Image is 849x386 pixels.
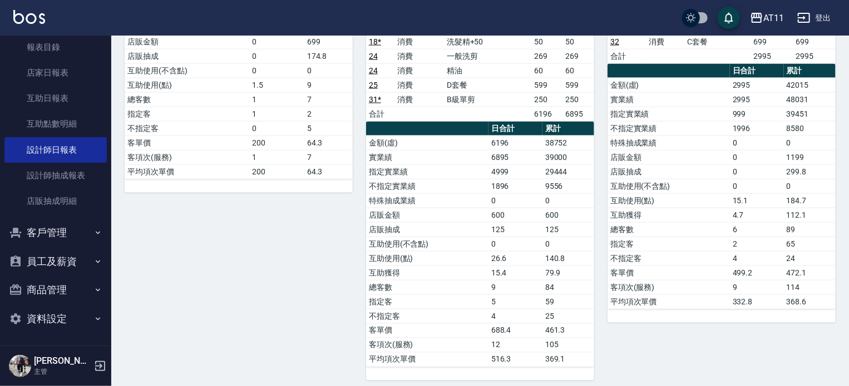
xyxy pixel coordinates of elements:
[249,136,304,150] td: 200
[304,136,353,150] td: 64.3
[366,294,488,309] td: 指定客
[366,150,488,164] td: 實業績
[488,352,542,367] td: 516.3
[608,64,836,309] table: a dense table
[608,222,730,237] td: 總客數
[249,121,304,136] td: 0
[542,309,594,323] td: 25
[125,78,249,92] td: 互助使用(點)
[784,208,836,222] td: 112.1
[366,323,488,338] td: 客單價
[4,275,107,304] button: 商品管理
[366,136,488,150] td: 金額(虛)
[542,193,594,208] td: 0
[366,280,488,294] td: 總客數
[784,136,836,150] td: 0
[610,37,619,46] a: 32
[366,208,488,222] td: 店販金額
[608,164,730,179] td: 店販抽成
[608,49,646,63] td: 合計
[394,63,444,78] td: 消費
[366,222,488,237] td: 店販抽成
[730,237,784,251] td: 2
[125,136,249,150] td: 客單價
[646,34,684,49] td: 消費
[304,107,353,121] td: 2
[784,222,836,237] td: 89
[249,34,304,49] td: 0
[608,237,730,251] td: 指定客
[730,164,784,179] td: 0
[608,121,730,136] td: 不指定實業績
[249,164,304,179] td: 200
[784,121,836,136] td: 8580
[730,78,784,92] td: 2995
[4,163,107,188] a: 設計師抽成報表
[542,136,594,150] td: 38752
[488,164,542,179] td: 4999
[366,309,488,323] td: 不指定客
[563,34,594,49] td: 50
[4,34,107,60] a: 報表目錄
[563,78,594,92] td: 599
[784,78,836,92] td: 42015
[608,208,730,222] td: 互助獲得
[369,52,378,61] a: 24
[608,251,730,265] td: 不指定客
[608,294,730,309] td: 平均項次單價
[304,121,353,136] td: 5
[730,136,784,150] td: 0
[784,164,836,179] td: 299.8
[4,304,107,333] button: 資料設定
[542,179,594,193] td: 9556
[542,208,594,222] td: 600
[730,251,784,265] td: 4
[531,78,562,92] td: 599
[304,92,353,107] td: 7
[730,265,784,280] td: 499.2
[542,265,594,280] td: 79.9
[304,164,353,179] td: 64.3
[125,49,249,63] td: 店販抽成
[4,111,107,137] a: 互助點數明細
[563,92,594,107] td: 250
[531,92,562,107] td: 250
[444,63,531,78] td: 精油
[488,136,542,150] td: 6196
[608,193,730,208] td: 互助使用(點)
[249,63,304,78] td: 0
[4,188,107,214] a: 店販抽成明細
[784,237,836,251] td: 65
[542,294,594,309] td: 59
[784,280,836,294] td: 114
[488,237,542,251] td: 0
[542,164,594,179] td: 29444
[718,7,740,29] button: save
[444,49,531,63] td: 一般洗剪
[784,64,836,78] th: 累計
[366,122,594,367] table: a dense table
[366,352,488,367] td: 平均項次單價
[488,193,542,208] td: 0
[125,150,249,164] td: 客項次(服務)
[563,63,594,78] td: 60
[542,280,594,294] td: 84
[542,323,594,338] td: 461.3
[784,294,836,309] td: 368.6
[4,86,107,111] a: 互助日報表
[125,34,249,49] td: 店販金額
[793,34,836,49] td: 699
[125,121,249,136] td: 不指定客
[608,265,730,280] td: 客單價
[793,8,836,28] button: 登出
[369,66,378,75] a: 24
[730,294,784,309] td: 332.8
[394,92,444,107] td: 消費
[784,92,836,107] td: 48031
[488,179,542,193] td: 1896
[784,251,836,265] td: 24
[730,208,784,222] td: 4.7
[249,107,304,121] td: 1
[793,49,836,63] td: 2995
[784,179,836,193] td: 0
